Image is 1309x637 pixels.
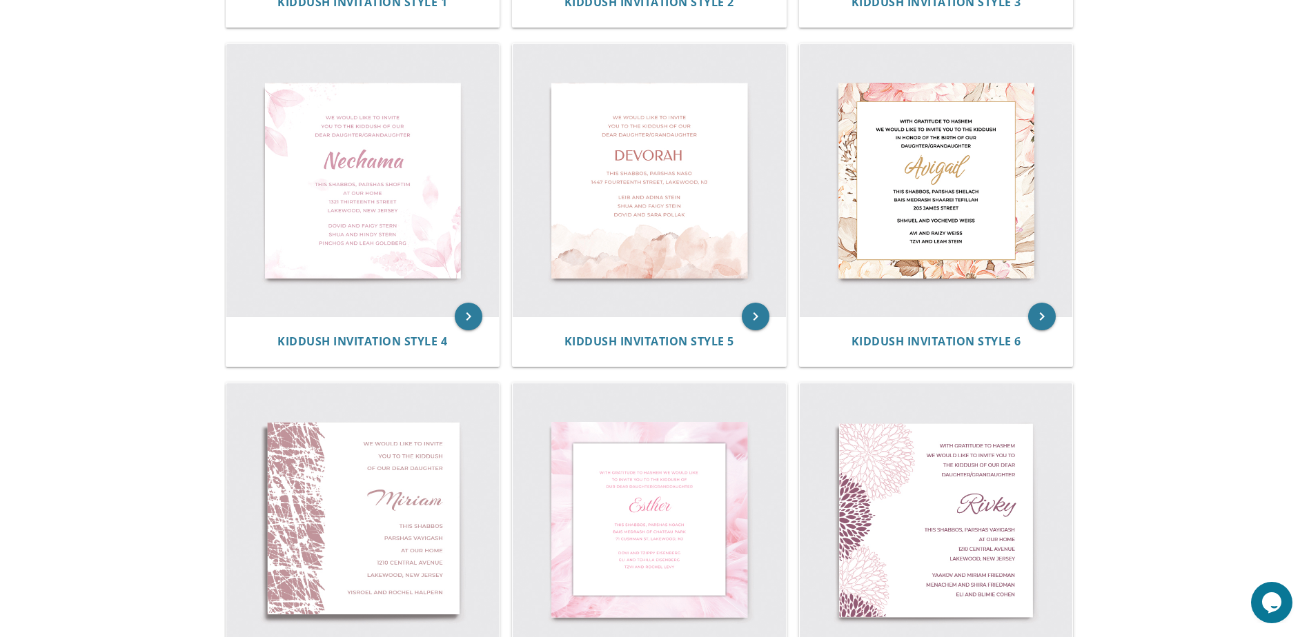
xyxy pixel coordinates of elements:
span: Kiddush Invitation Style 5 [564,334,734,349]
img: Kiddush Invitation Style 4 [226,44,500,317]
img: Kiddush Invitation Style 5 [513,44,786,317]
a: Kiddush Invitation Style 5 [564,335,734,348]
img: Kiddush Invitation Style 6 [800,44,1073,317]
span: Kiddush Invitation Style 4 [277,334,447,349]
a: Kiddush Invitation Style 4 [277,335,447,348]
a: Kiddush Invitation Style 6 [852,335,1021,348]
a: keyboard_arrow_right [1028,303,1056,330]
iframe: chat widget [1251,582,1295,623]
span: Kiddush Invitation Style 6 [852,334,1021,349]
a: keyboard_arrow_right [742,303,769,330]
a: keyboard_arrow_right [455,303,482,330]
